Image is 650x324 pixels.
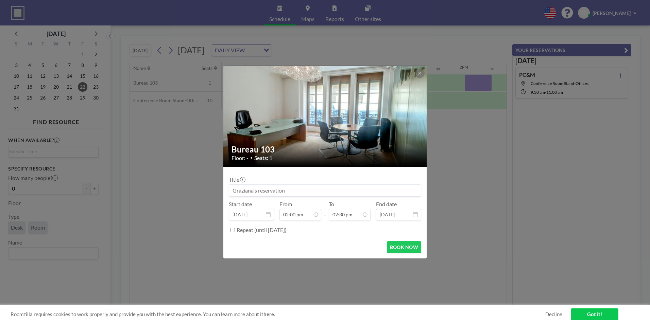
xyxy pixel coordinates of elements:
a: here. [263,311,275,317]
label: From [279,201,292,208]
input: Graziana's reservation [229,185,421,196]
span: - [324,203,326,218]
a: Decline [545,311,562,318]
span: • [250,155,253,160]
label: Repeat (until [DATE]) [237,227,287,233]
label: Start date [229,201,252,208]
img: 537.jpg [223,23,427,210]
span: Seats: 1 [254,155,272,161]
a: Got it! [571,308,618,320]
h2: Bureau 103 [232,144,419,155]
button: BOOK NOW [387,241,421,253]
span: Floor: - [232,155,249,161]
label: End date [376,201,397,208]
label: Title [229,176,245,183]
label: To [329,201,334,208]
span: Roomzilla requires cookies to work properly and provide you with the best experience. You can lea... [11,311,545,318]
